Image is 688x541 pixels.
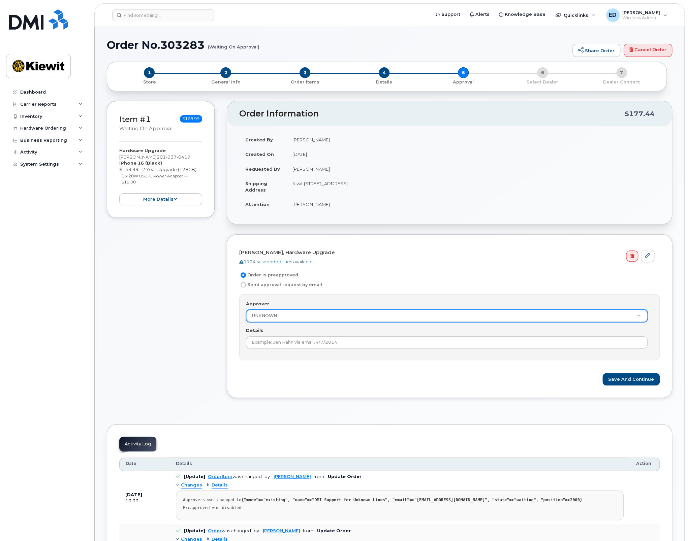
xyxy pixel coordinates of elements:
[286,176,660,197] td: Kiwit [STREET_ADDRESS]
[208,528,222,533] a: Order
[379,67,389,78] span: 4
[572,44,620,57] a: Share Order
[125,492,142,497] b: [DATE]
[176,461,192,467] span: Details
[241,282,246,288] input: Send approval request by email
[184,474,205,479] b: [Update]
[157,154,190,160] span: 201
[245,181,267,193] strong: Shipping Address
[274,474,311,479] a: [PERSON_NAME]
[183,498,617,503] div: Approvers was changed to
[208,474,262,479] div: was changed
[317,528,351,533] b: Update Order
[189,79,263,85] p: General Info
[208,474,232,479] a: OrderItem
[119,147,202,205] div: [PERSON_NAME] $149.99 - 2 Year Upgrade (128GB)
[264,474,271,479] span: by:
[246,336,648,348] input: Example: Jen Hahn via email, 4/7/2014
[245,137,273,142] strong: Created By
[166,154,177,160] span: 937
[286,147,660,162] td: [DATE]
[239,250,654,256] h4: [PERSON_NAME], Hardware Upgrade
[263,528,300,533] a: [PERSON_NAME]
[630,458,660,471] th: Action
[286,197,660,212] td: [PERSON_NAME]
[119,114,151,124] a: Item #1
[239,271,298,279] label: Order is preapproved
[300,67,310,78] span: 3
[177,154,190,160] span: 0419
[241,272,246,278] input: Order is preapproved
[246,310,647,322] a: UNKNOWN
[328,474,362,479] b: Update Order
[183,505,617,510] div: Preapproved was disabled
[180,115,202,123] span: $168.99
[347,79,421,85] p: Details
[602,373,660,385] button: Save and Continue
[241,498,582,502] strong: {"mode"=>"existing", "name"=>"DMI Support for Unknown Lines", "email"=>"[EMAIL_ADDRESS][DOMAIN_NA...
[252,313,277,318] span: UNKNOWN
[119,160,162,166] strong: iPhone 16 (Black)
[119,193,202,206] button: more details
[113,78,186,85] a: 1 Store
[220,67,231,78] span: 2
[659,512,683,536] iframe: Messenger Launcher
[265,78,345,85] a: 3 Order Items
[246,301,269,307] label: Approver
[125,498,164,504] div: 13:33
[122,173,188,185] small: 1 x 20W USB-C Power Adapter — $19.00
[119,126,173,132] small: Waiting On Approval
[345,78,424,85] a: 4 Details
[115,79,184,85] p: Store
[186,78,265,85] a: 2 General Info
[245,151,274,157] strong: Created On
[246,327,263,334] label: Details
[254,528,260,533] span: by:
[107,39,569,51] h1: Order No.303283
[208,39,259,49] small: (Waiting On Approval)
[239,281,322,289] label: Send approval request by email
[625,107,655,120] div: $177.44
[245,166,280,172] strong: Requested By
[208,528,251,533] div: was changed
[624,44,672,57] a: Cancel Order
[303,528,314,533] span: from:
[239,259,654,265] div: 1124 suspended lines available.
[126,461,136,467] span: Date
[181,482,202,488] span: Changes
[184,528,205,533] b: [Update]
[212,482,228,488] span: Details
[314,474,325,479] span: from:
[245,202,270,207] strong: Attention
[239,109,625,119] h2: Order Information
[286,162,660,176] td: [PERSON_NAME]
[268,79,342,85] p: Order Items
[144,67,155,78] span: 1
[119,148,166,153] strong: Hardware Upgrade
[286,132,660,147] td: [PERSON_NAME]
